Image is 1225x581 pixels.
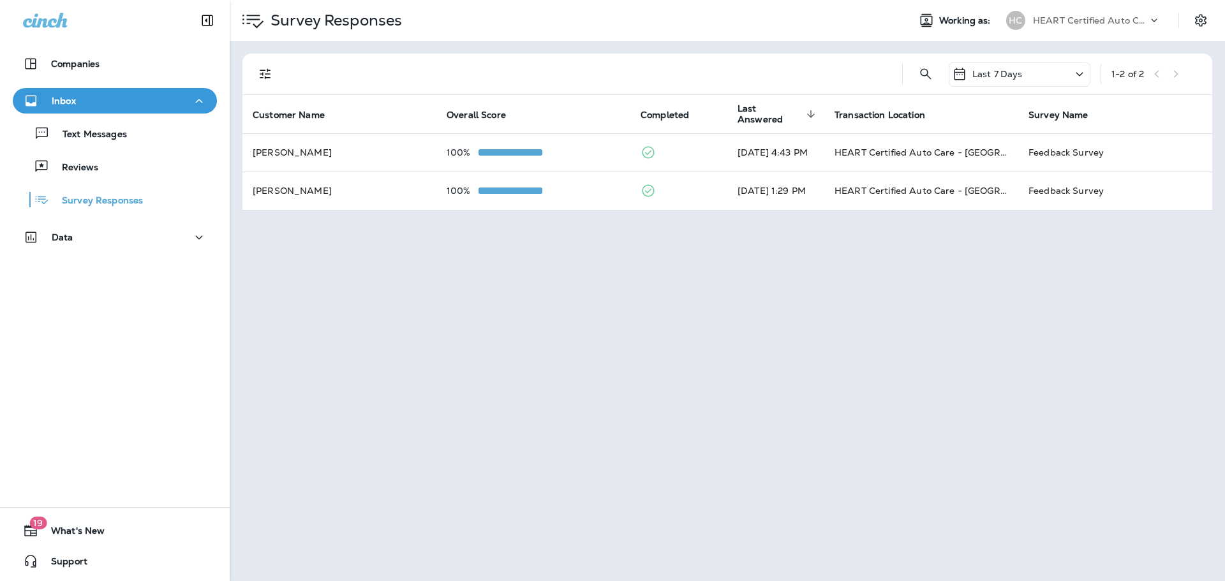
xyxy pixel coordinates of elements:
button: Inbox [13,88,217,114]
button: Filters [253,61,278,87]
button: Data [13,224,217,250]
td: [DATE] 4:43 PM [727,133,824,172]
span: Customer Name [253,110,325,121]
td: HEART Certified Auto Care - [GEOGRAPHIC_DATA] [824,133,1018,172]
td: Feedback Survey [1018,172,1212,210]
button: Survey Responses [13,186,217,213]
span: Survey Name [1028,110,1088,121]
span: Transaction Location [835,109,942,121]
td: [DATE] 1:29 PM [727,172,824,210]
button: Text Messages [13,120,217,147]
p: Survey Responses [49,195,143,207]
span: Completed [641,109,706,121]
p: Reviews [49,162,98,174]
button: Collapse Sidebar [189,8,225,33]
button: 19What's New [13,518,217,543]
div: 1 - 2 of 2 [1111,69,1144,79]
td: [PERSON_NAME] [242,133,436,172]
button: Companies [13,51,217,77]
span: Support [38,556,87,571]
span: Transaction Location [835,110,925,121]
span: Survey Name [1028,109,1105,121]
p: Text Messages [50,129,127,141]
button: Reviews [13,153,217,180]
button: Search Survey Responses [913,61,939,87]
span: Working as: [939,15,993,26]
p: HEART Certified Auto Care [1033,15,1148,26]
p: Inbox [52,96,76,106]
td: [PERSON_NAME] [242,172,436,210]
p: 100% [447,186,479,196]
p: Companies [51,59,100,69]
span: Last Answered [738,103,819,125]
span: Completed [641,110,689,121]
span: Last Answered [738,103,803,125]
button: Support [13,548,217,574]
span: Overall Score [447,110,506,121]
p: Data [52,232,73,242]
div: HC [1006,11,1025,30]
span: 19 [29,517,47,529]
p: Last 7 Days [972,69,1023,79]
span: Customer Name [253,109,341,121]
p: 100% [447,147,479,158]
span: What's New [38,526,105,541]
button: Settings [1189,9,1212,32]
p: Survey Responses [265,11,402,30]
td: HEART Certified Auto Care - [GEOGRAPHIC_DATA] [824,172,1018,210]
td: Feedback Survey [1018,133,1212,172]
span: Overall Score [447,109,523,121]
